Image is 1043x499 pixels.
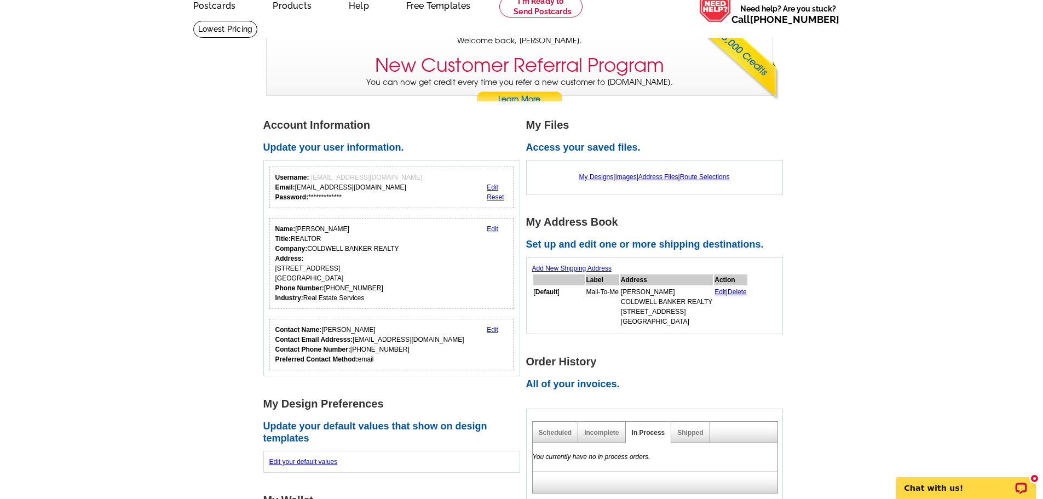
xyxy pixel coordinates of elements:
b: Default [535,288,558,296]
span: Welcome back, [PERSON_NAME]. [457,35,582,47]
th: Label [586,274,619,285]
h2: Access your saved files. [526,142,789,154]
a: Route Selections [680,173,730,181]
div: [PERSON_NAME] [EMAIL_ADDRESS][DOMAIN_NAME] [PHONE_NUMBER] email [275,325,464,364]
span: Need help? Are you stuck? [731,3,845,25]
div: Your personal details. [269,218,514,309]
div: Your login information. [269,167,514,208]
h2: All of your invoices. [526,378,789,391]
a: Edit your default values [269,458,338,466]
span: Call [731,14,839,25]
a: My Designs [579,173,614,181]
a: Edit [487,225,498,233]
a: Scheduled [539,429,572,437]
strong: Contact Email Addresss: [275,336,353,343]
a: Delete [728,288,747,296]
strong: Contact Name: [275,326,322,334]
a: Edit [487,326,498,334]
div: Who should we contact regarding order issues? [269,319,514,370]
td: [PERSON_NAME] COLDWELL BANKER REALTY [STREET_ADDRESS] [GEOGRAPHIC_DATA] [620,286,713,327]
h3: New Customer Referral Program [375,54,664,77]
a: [PHONE_NUMBER] [750,14,839,25]
span: [EMAIL_ADDRESS][DOMAIN_NAME] [311,174,422,181]
a: Reset [487,193,504,201]
td: [ ] [533,286,585,327]
td: | [714,286,747,327]
strong: Title: [275,235,291,243]
strong: Password: [275,193,309,201]
div: [PERSON_NAME] REALTOR COLDWELL BANKER REALTY [STREET_ADDRESS] [GEOGRAPHIC_DATA] [PHONE_NUMBER] Re... [275,224,399,303]
td: Mail-To-Me [586,286,619,327]
th: Action [714,274,747,285]
h2: Update your default values that show on design templates [263,421,526,444]
h2: Update your user information. [263,142,526,154]
strong: Preferred Contact Method: [275,355,358,363]
h1: My Design Preferences [263,398,526,410]
strong: Contact Phone Number: [275,346,350,353]
h1: Order History [526,356,789,368]
h1: Account Information [263,119,526,131]
a: Learn More [476,91,563,108]
a: Edit [714,288,726,296]
a: In Process [632,429,665,437]
h1: My Files [526,119,789,131]
strong: Company: [275,245,308,253]
div: | | | [532,167,777,187]
a: Incomplete [584,429,619,437]
strong: Name: [275,225,296,233]
h1: My Address Book [526,216,789,228]
strong: Address: [275,255,304,262]
iframe: LiveChat chat widget [889,464,1043,499]
em: You currently have no in process orders. [533,453,650,461]
p: You can now get credit every time you refer a new customer to [DOMAIN_NAME]. [267,77,773,108]
strong: Username: [275,174,309,181]
a: Add New Shipping Address [532,265,612,272]
a: Address Files [638,173,678,181]
a: Shipped [677,429,703,437]
strong: Industry: [275,294,303,302]
a: Images [615,173,636,181]
h2: Set up and edit one or more shipping destinations. [526,239,789,251]
strong: Email: [275,183,295,191]
a: Edit [487,183,498,191]
th: Address [620,274,713,285]
strong: Phone Number: [275,284,324,292]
